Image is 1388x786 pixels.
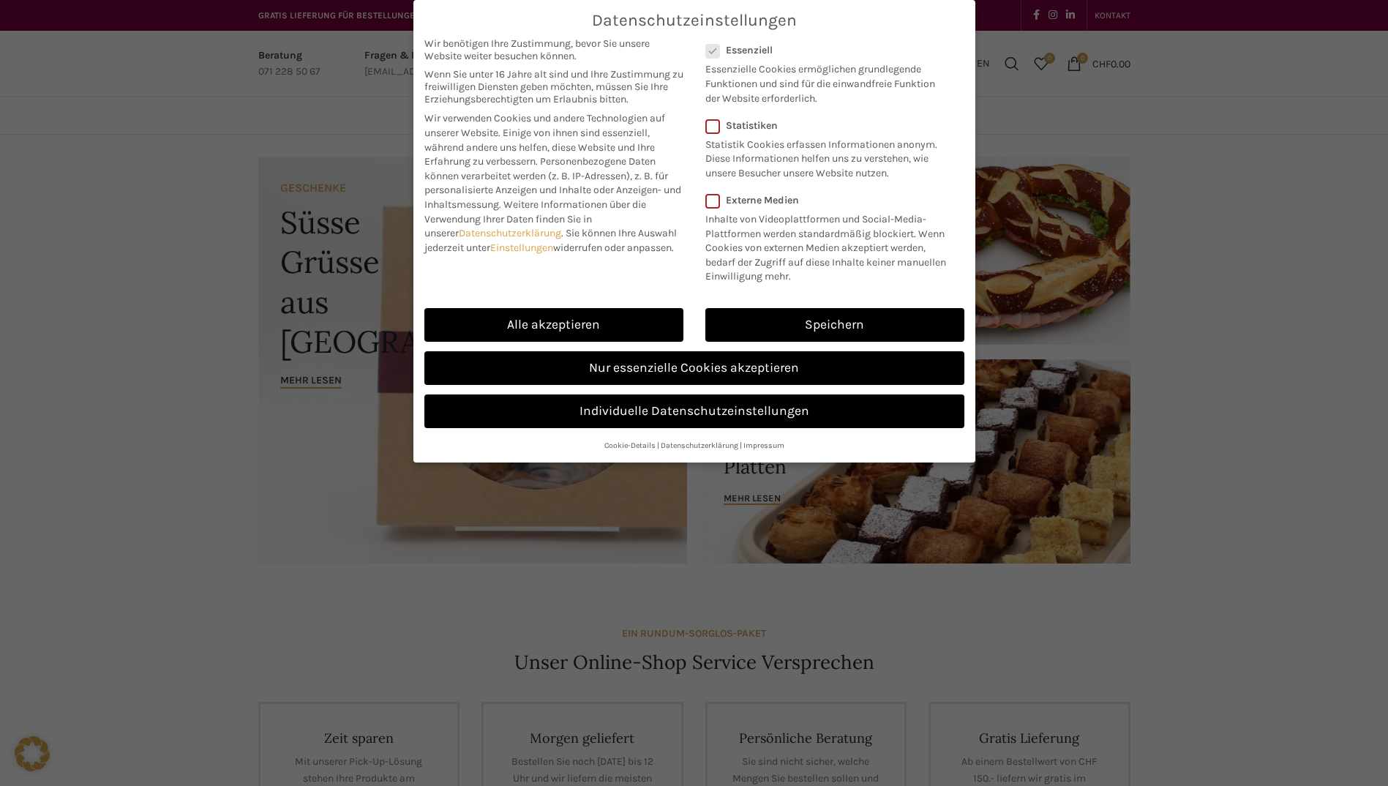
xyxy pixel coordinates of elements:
a: Impressum [743,441,784,450]
a: Individuelle Datenschutzeinstellungen [424,394,964,428]
span: Personenbezogene Daten können verarbeitet werden (z. B. IP-Adressen), z. B. für personalisierte A... [424,155,681,211]
a: Nur essenzielle Cookies akzeptieren [424,351,964,385]
label: Externe Medien [705,194,955,206]
span: Wir verwenden Cookies und andere Technologien auf unserer Website. Einige von ihnen sind essenzie... [424,112,665,168]
a: Datenschutzerklärung [661,441,738,450]
p: Essenzielle Cookies ermöglichen grundlegende Funktionen und sind für die einwandfreie Funktion de... [705,56,945,105]
a: Einstellungen [490,242,553,254]
span: Weitere Informationen über die Verwendung Ihrer Daten finden Sie in unserer . [424,198,646,239]
span: Wir benötigen Ihre Zustimmung, bevor Sie unsere Website weiter besuchen können. [424,37,683,62]
a: Speichern [705,308,964,342]
label: Essenziell [705,44,945,56]
label: Statistiken [705,119,945,132]
a: Cookie-Details [604,441,656,450]
a: Datenschutzerklärung [459,227,561,239]
p: Inhalte von Videoplattformen und Social-Media-Plattformen werden standardmäßig blockiert. Wenn Co... [705,206,955,284]
span: Sie können Ihre Auswahl jederzeit unter widerrufen oder anpassen. [424,227,677,254]
span: Datenschutzeinstellungen [592,11,797,30]
p: Statistik Cookies erfassen Informationen anonym. Diese Informationen helfen uns zu verstehen, wie... [705,132,945,181]
a: Alle akzeptieren [424,308,683,342]
span: Wenn Sie unter 16 Jahre alt sind und Ihre Zustimmung zu freiwilligen Diensten geben möchten, müss... [424,68,683,105]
